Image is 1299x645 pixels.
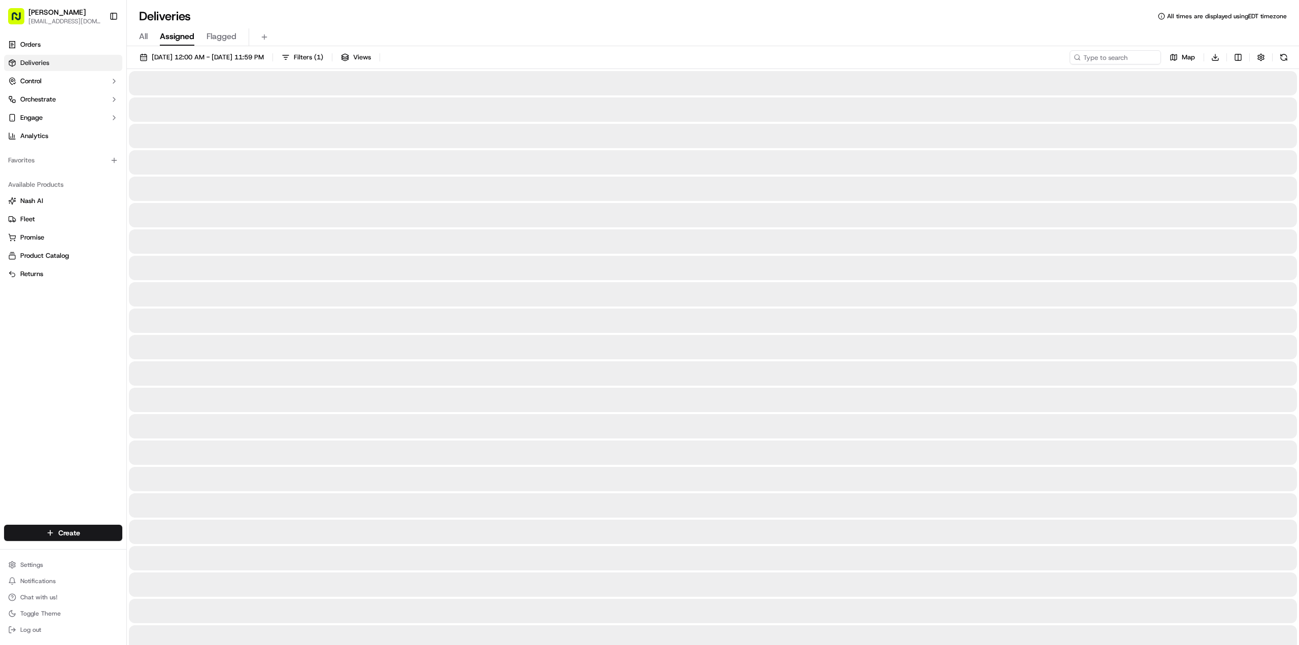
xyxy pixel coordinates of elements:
[4,558,122,572] button: Settings
[20,577,56,585] span: Notifications
[4,606,122,621] button: Toggle Theme
[139,8,191,24] h1: Deliveries
[28,7,86,17] button: [PERSON_NAME]
[20,40,41,49] span: Orders
[20,561,43,569] span: Settings
[4,193,122,209] button: Nash AI
[160,30,194,43] span: Assigned
[8,215,118,224] a: Fleet
[8,233,118,242] a: Promise
[58,528,80,538] span: Create
[353,53,371,62] span: Views
[1070,50,1161,64] input: Type to search
[20,609,61,618] span: Toggle Theme
[4,73,122,89] button: Control
[4,248,122,264] button: Product Catalog
[8,196,118,206] a: Nash AI
[20,626,41,634] span: Log out
[4,152,122,168] div: Favorites
[135,50,268,64] button: [DATE] 12:00 AM - [DATE] 11:59 PM
[20,77,42,86] span: Control
[1277,50,1291,64] button: Refresh
[20,95,56,104] span: Orchestrate
[4,4,105,28] button: [PERSON_NAME][EMAIL_ADDRESS][DOMAIN_NAME]
[4,177,122,193] div: Available Products
[8,251,118,260] a: Product Catalog
[139,30,148,43] span: All
[4,211,122,227] button: Fleet
[20,593,57,601] span: Chat with us!
[8,269,118,279] a: Returns
[4,574,122,588] button: Notifications
[20,113,43,122] span: Engage
[336,50,375,64] button: Views
[4,623,122,637] button: Log out
[277,50,328,64] button: Filters(1)
[4,229,122,246] button: Promise
[1165,50,1200,64] button: Map
[294,53,323,62] span: Filters
[4,55,122,71] a: Deliveries
[4,266,122,282] button: Returns
[4,110,122,126] button: Engage
[207,30,236,43] span: Flagged
[1182,53,1195,62] span: Map
[28,17,101,25] button: [EMAIL_ADDRESS][DOMAIN_NAME]
[4,91,122,108] button: Orchestrate
[4,525,122,541] button: Create
[20,269,43,279] span: Returns
[20,196,43,206] span: Nash AI
[4,128,122,144] a: Analytics
[20,251,69,260] span: Product Catalog
[314,53,323,62] span: ( 1 )
[20,131,48,141] span: Analytics
[20,215,35,224] span: Fleet
[1167,12,1287,20] span: All times are displayed using EDT timezone
[4,590,122,604] button: Chat with us!
[4,37,122,53] a: Orders
[20,233,44,242] span: Promise
[20,58,49,67] span: Deliveries
[152,53,264,62] span: [DATE] 12:00 AM - [DATE] 11:59 PM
